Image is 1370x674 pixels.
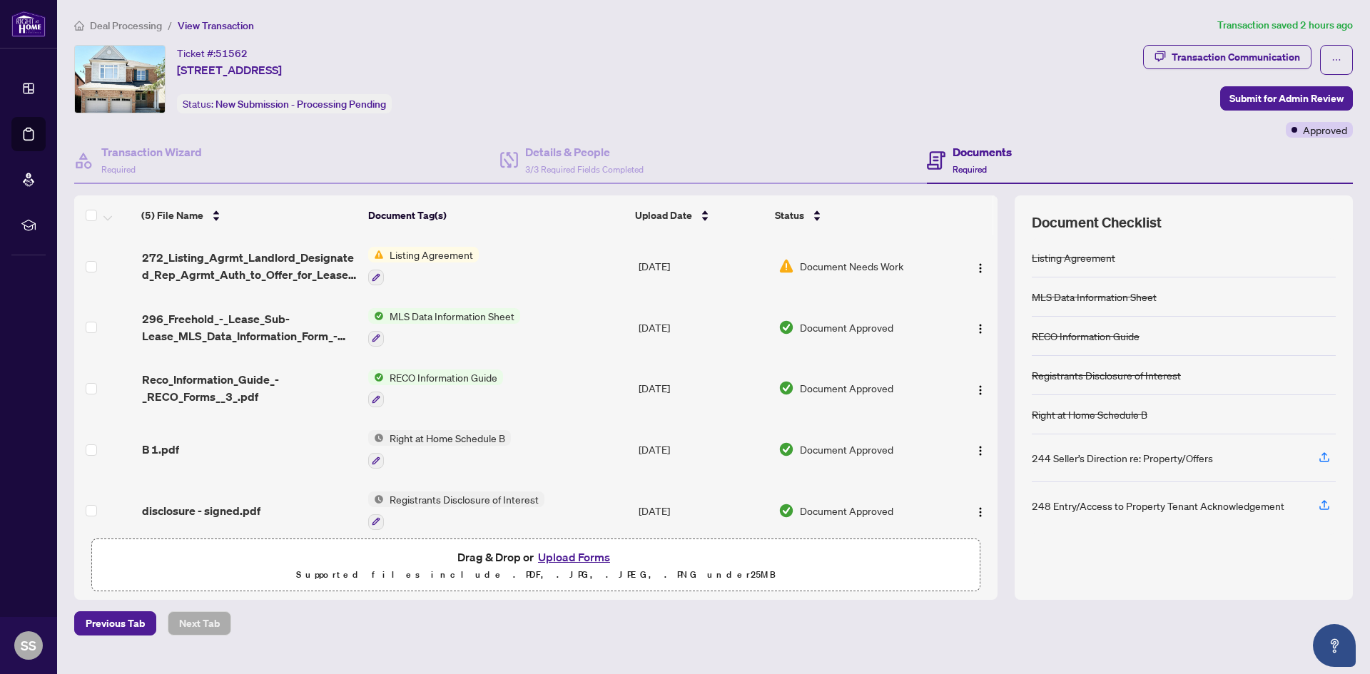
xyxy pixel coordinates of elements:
[368,308,384,324] img: Status Icon
[975,506,986,518] img: Logo
[1032,367,1181,383] div: Registrants Disclosure of Interest
[177,45,248,61] div: Ticket #:
[800,441,893,457] span: Document Approved
[384,308,520,324] span: MLS Data Information Sheet
[525,143,644,160] h4: Details & People
[953,143,1012,160] h4: Documents
[384,247,479,262] span: Listing Agreement
[1331,55,1341,65] span: ellipsis
[1032,213,1162,233] span: Document Checklist
[969,438,992,461] button: Logo
[168,611,231,635] button: Next Tab
[1032,450,1213,466] div: 244 Seller’s Direction re: Property/Offers
[633,235,773,297] td: [DATE]
[800,320,893,335] span: Document Approved
[633,358,773,419] td: [DATE]
[1220,86,1353,111] button: Submit for Admin Review
[1303,122,1347,138] span: Approved
[969,377,992,399] button: Logo
[1229,87,1344,110] span: Submit for Admin Review
[975,445,986,456] img: Logo
[142,371,357,405] span: Reco_Information_Guide_-_RECO_Forms__3_.pdf
[633,297,773,358] td: [DATE]
[975,323,986,335] img: Logo
[74,611,156,635] button: Previous Tab
[92,539,980,592] span: Drag & Drop orUpload FormsSupported files include .PDF, .JPG, .JPEG, .PNG under25MB
[142,502,260,519] span: disclosure - signed.pdf
[1313,624,1356,667] button: Open asap
[101,143,202,160] h4: Transaction Wizard
[215,47,248,60] span: 51562
[11,11,46,37] img: logo
[1217,17,1353,34] article: Transaction saved 2 hours ago
[368,369,384,385] img: Status Icon
[142,441,179,458] span: B 1.pdf
[778,258,794,274] img: Document Status
[142,249,357,283] span: 272_Listing_Agrmt_Landlord_Designated_Rep_Agrmt_Auth_to_Offer_for_Lease_-_PropTx-[PERSON_NAME] 2.pdf
[633,480,773,541] td: [DATE]
[142,310,357,344] span: 296_Freehold_-_Lease_Sub-Lease_MLS_Data_Information_Form_-_PropTx-[PERSON_NAME].pdf
[969,255,992,277] button: Logo
[1032,498,1284,514] div: 248 Entry/Access to Property Tenant Acknowledgement
[177,61,282,78] span: [STREET_ADDRESS]
[368,247,479,285] button: Status IconListing Agreement
[74,21,84,31] span: home
[778,441,794,457] img: Document Status
[384,491,544,507] span: Registrants Disclosure of Interest
[368,491,544,530] button: Status IconRegistrants Disclosure of Interest
[969,499,992,522] button: Logo
[21,635,36,655] span: SS
[635,208,692,223] span: Upload Date
[368,430,384,446] img: Status Icon
[800,503,893,519] span: Document Approved
[384,430,511,446] span: Right at Home Schedule B
[975,384,986,396] img: Logo
[629,195,769,235] th: Upload Date
[86,612,145,635] span: Previous Tab
[368,430,511,469] button: Status IconRight at Home Schedule B
[1172,46,1300,68] div: Transaction Communication
[778,503,794,519] img: Document Status
[101,566,971,583] p: Supported files include .PDF, .JPG, .JPEG, .PNG under 25 MB
[953,164,987,175] span: Required
[215,98,386,111] span: New Submission - Processing Pending
[1032,407,1147,422] div: Right at Home Schedule B
[136,195,362,235] th: (5) File Name
[457,548,614,566] span: Drag & Drop or
[101,164,136,175] span: Required
[368,247,384,262] img: Status Icon
[368,491,384,507] img: Status Icon
[778,320,794,335] img: Document Status
[368,308,520,347] button: Status IconMLS Data Information Sheet
[800,258,903,274] span: Document Needs Work
[778,380,794,396] img: Document Status
[1032,289,1157,305] div: MLS Data Information Sheet
[534,548,614,566] button: Upload Forms
[368,369,503,408] button: Status IconRECO Information Guide
[384,369,503,385] span: RECO Information Guide
[168,17,172,34] li: /
[969,316,992,339] button: Logo
[525,164,644,175] span: 3/3 Required Fields Completed
[178,19,254,32] span: View Transaction
[141,208,203,223] span: (5) File Name
[177,94,392,113] div: Status:
[1032,328,1140,344] div: RECO Information Guide
[75,46,165,113] img: IMG-N12296669_1.jpg
[633,419,773,480] td: [DATE]
[769,195,944,235] th: Status
[90,19,162,32] span: Deal Processing
[800,380,893,396] span: Document Approved
[1032,250,1115,265] div: Listing Agreement
[775,208,804,223] span: Status
[975,262,986,274] img: Logo
[1143,45,1311,69] button: Transaction Communication
[362,195,630,235] th: Document Tag(s)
